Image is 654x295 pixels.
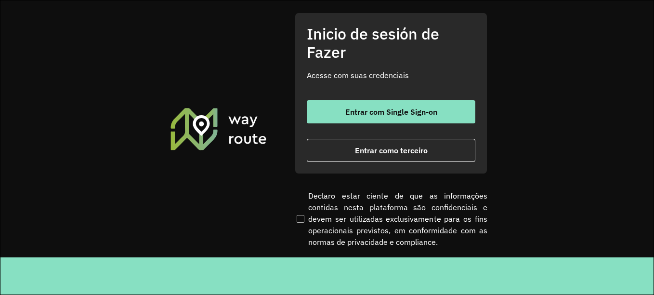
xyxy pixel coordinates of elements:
img: Roteirizador AmbevTech [169,107,268,151]
p: Acesse com suas credenciais [307,69,475,81]
font: Entrar como terceiro [355,146,428,155]
font: Entrar com Single Sign-on [345,107,437,117]
h2: Inicio de sesión de Fazer [307,25,475,62]
button: botón [307,100,475,123]
font: Declaro estar ciente de que as informações contidas nesta plataforma são confidenciais e devem se... [308,190,487,248]
button: botón [307,139,475,162]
